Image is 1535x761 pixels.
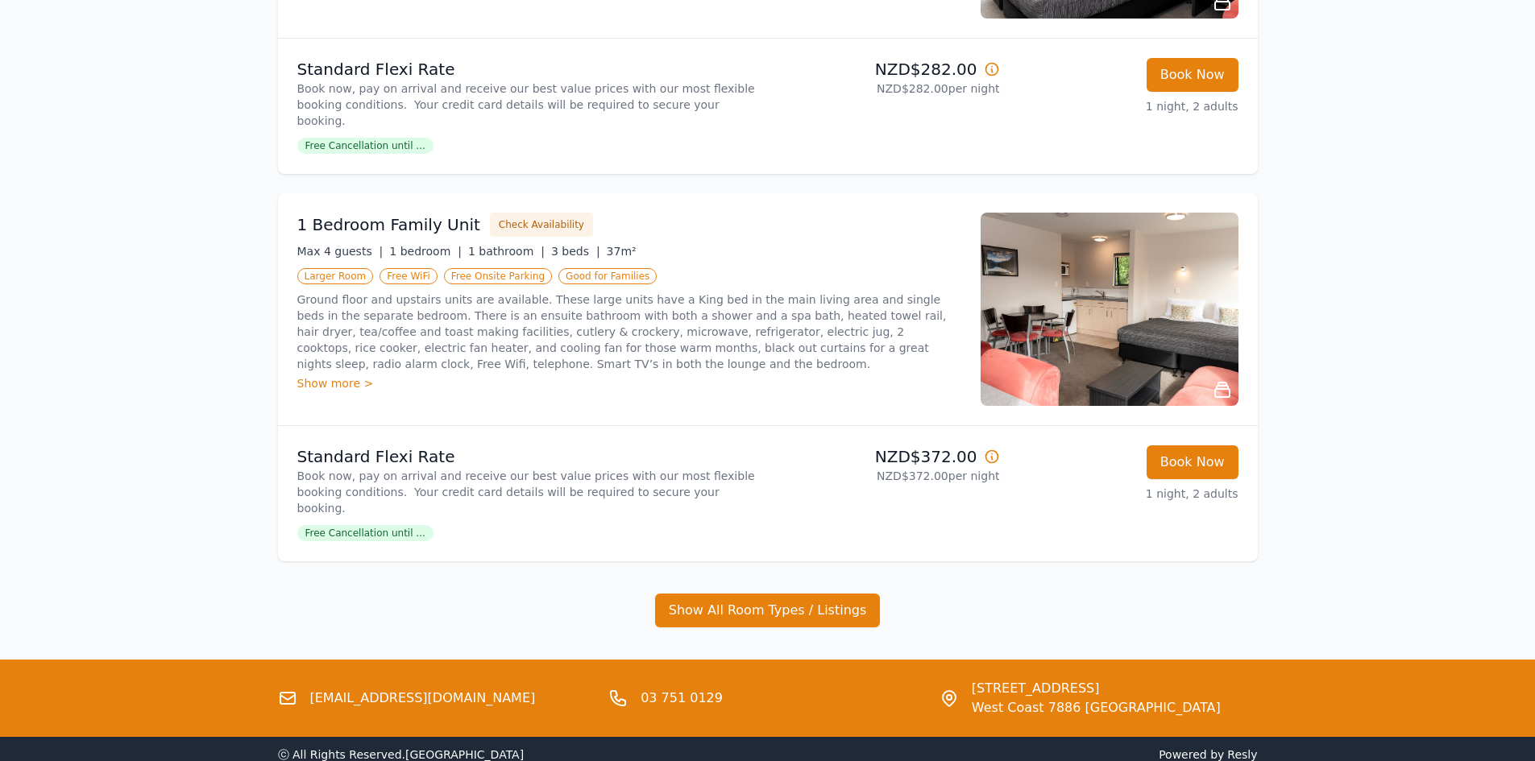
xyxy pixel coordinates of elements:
[380,268,438,284] span: Free WiFi
[468,245,545,258] span: 1 bathroom |
[444,268,552,284] span: Free Onsite Parking
[297,525,434,541] span: Free Cancellation until ...
[490,213,593,237] button: Check Availability
[297,81,761,129] p: Book now, pay on arrival and receive our best value prices with our most flexible booking conditi...
[1147,58,1238,92] button: Book Now
[774,81,1000,97] p: NZD$282.00 per night
[774,58,1000,81] p: NZD$282.00
[1147,445,1238,479] button: Book Now
[1227,748,1257,761] a: Resly
[297,445,761,468] p: Standard Flexi Rate
[972,679,1221,698] span: [STREET_ADDRESS]
[774,445,1000,468] p: NZD$372.00
[551,245,600,258] span: 3 beds |
[1013,98,1238,114] p: 1 night, 2 adults
[297,58,761,81] p: Standard Flexi Rate
[297,375,961,391] div: Show more >
[972,698,1221,718] span: West Coast 7886 [GEOGRAPHIC_DATA]
[1013,486,1238,502] p: 1 night, 2 adults
[278,748,525,761] span: ⓒ All Rights Reserved. [GEOGRAPHIC_DATA]
[310,689,536,708] a: [EMAIL_ADDRESS][DOMAIN_NAME]
[389,245,462,258] span: 1 bedroom |
[774,468,1000,484] p: NZD$372.00 per night
[297,245,384,258] span: Max 4 guests |
[655,593,881,627] button: Show All Room Types / Listings
[607,245,637,258] span: 37m²
[297,268,374,284] span: Larger Room
[297,213,480,236] h3: 1 Bedroom Family Unit
[297,138,434,154] span: Free Cancellation until ...
[297,468,761,516] p: Book now, pay on arrival and receive our best value prices with our most flexible booking conditi...
[641,689,723,708] a: 03 751 0129
[297,292,961,372] p: Ground floor and upstairs units are available. These large units have a King bed in the main livi...
[558,268,657,284] span: Good for Families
